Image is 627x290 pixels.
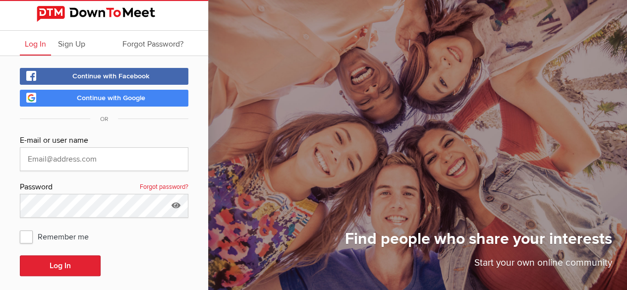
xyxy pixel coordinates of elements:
[20,147,188,171] input: Email@address.com
[140,181,188,194] a: Forgot password?
[20,134,188,147] div: E-mail or user name
[53,31,90,56] a: Sign Up
[72,72,150,80] span: Continue with Facebook
[58,39,85,49] span: Sign Up
[122,39,183,49] span: Forgot Password?
[20,31,51,56] a: Log In
[20,90,188,107] a: Continue with Google
[90,116,118,123] span: OR
[20,228,99,245] span: Remember me
[77,94,145,102] span: Continue with Google
[345,229,612,256] h1: Find people who share your interests
[25,39,46,49] span: Log In
[37,6,171,22] img: DownToMeet
[20,255,101,276] button: Log In
[345,256,612,275] p: Start your own online community
[20,68,188,85] a: Continue with Facebook
[117,31,188,56] a: Forgot Password?
[20,181,188,194] div: Password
